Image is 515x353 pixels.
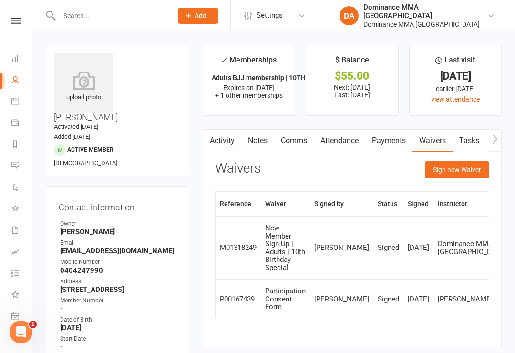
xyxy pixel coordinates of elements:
[363,3,487,20] div: Dominance MMA [GEOGRAPHIC_DATA]
[378,295,399,303] div: Signed
[11,92,33,113] a: Calendar
[60,266,175,275] strong: 0404247990
[215,161,261,176] h3: Waivers
[11,113,33,135] a: Payments
[335,54,369,71] div: $ Balance
[195,12,206,20] span: Add
[60,285,175,294] strong: [STREET_ADDRESS]
[11,135,33,156] a: Reports
[60,277,175,286] div: Address
[11,242,33,263] a: Assessments
[60,304,175,313] strong: -
[365,130,412,152] a: Payments
[60,334,175,343] div: Start Date
[215,92,283,99] span: + 1 other memberships
[265,287,306,311] div: Participation Consent Form
[310,192,373,216] th: Signed by
[60,219,175,228] div: Owner
[261,192,310,216] th: Waiver
[54,159,117,166] span: [DEMOGRAPHIC_DATA]
[314,130,365,152] a: Attendance
[315,71,389,81] div: $55.00
[67,146,113,153] span: Active member
[54,71,113,103] div: upload photo
[378,244,399,252] div: Signed
[241,130,274,152] a: Notes
[60,258,175,267] div: Mobile Number
[257,5,283,26] span: Settings
[418,71,493,81] div: [DATE]
[60,247,175,255] strong: [EMAIL_ADDRESS][DOMAIN_NAME]
[60,323,175,332] strong: [DATE]
[11,306,33,328] a: General attendance kiosk mode
[438,240,506,256] div: Dominance MMA [GEOGRAPHIC_DATA]
[60,343,175,351] strong: -
[373,192,403,216] th: Status
[453,130,486,152] a: Tasks
[221,54,277,72] div: Memberships
[418,83,493,94] div: earlier [DATE]
[54,133,90,140] time: Added [DATE]
[363,20,487,29] div: Dominance MMA [GEOGRAPHIC_DATA]
[274,130,314,152] a: Comms
[223,84,275,92] span: Expires on [DATE]
[315,83,389,99] p: Next: [DATE] Last: [DATE]
[220,244,257,252] div: M01318249
[56,9,165,22] input: Search...
[11,49,33,70] a: Dashboard
[59,199,175,212] h3: Contact information
[60,296,175,305] div: Member Number
[10,321,32,343] iframe: Intercom live chat
[54,53,180,122] h3: [PERSON_NAME]
[425,161,489,178] button: Sign new Waiver
[11,70,33,92] a: People
[221,56,227,65] i: ✓
[435,54,475,71] div: Last visit
[60,315,175,324] div: Date of Birth
[433,192,511,216] th: Instructor
[314,295,369,303] div: [PERSON_NAME]
[314,244,369,252] div: [PERSON_NAME]
[203,130,241,152] a: Activity
[60,228,175,236] strong: [PERSON_NAME]
[438,295,506,303] div: [PERSON_NAME]
[408,244,429,252] div: [DATE]
[431,95,480,103] a: view attendance
[340,6,359,25] div: DA
[178,8,218,24] button: Add
[60,239,175,248] div: Email
[54,123,98,130] time: Activated [DATE]
[216,192,261,216] th: Reference
[412,130,453,152] a: Waivers
[212,74,363,82] strong: Adults BJJ membership | 10TH BIRTHDAY SPEC...
[29,321,37,328] span: 1
[408,295,429,303] div: [DATE]
[220,295,257,303] div: P00167439
[265,224,306,271] div: New Member Sign Up | Adults | 10th Birthday Special
[403,192,433,216] th: Signed
[11,285,33,306] a: What's New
